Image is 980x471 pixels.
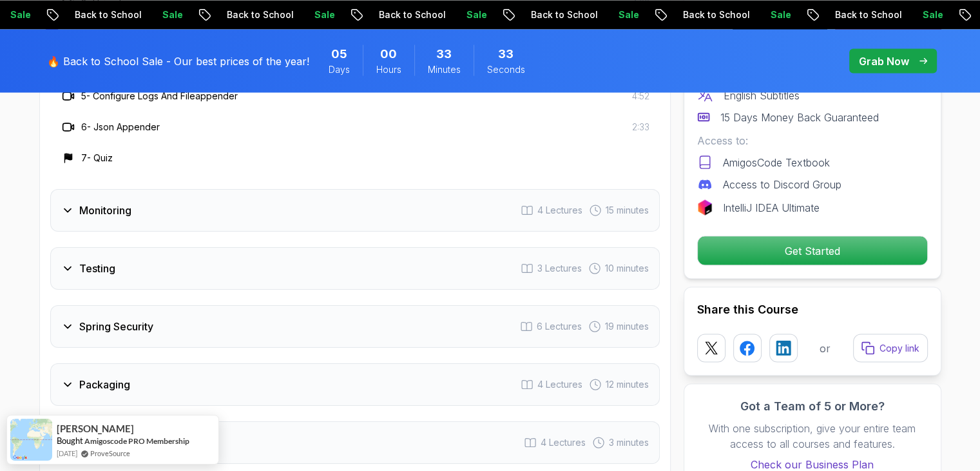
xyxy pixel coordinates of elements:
span: Days [329,63,350,75]
button: Get Started [697,235,928,265]
span: 33 Minutes [436,45,452,63]
p: AmigosCode Textbook [723,154,830,170]
p: 🔥 Back to School Sale - Our best prices of the year! [47,53,309,68]
span: 33 Seconds [498,45,514,63]
p: Grab Now [859,53,909,68]
p: Sale [456,8,497,21]
span: 0 Hours [380,45,397,63]
span: [DATE] [57,448,77,459]
h2: Share this Course [697,300,928,318]
p: Sale [152,8,193,21]
p: Back to School [216,8,304,21]
span: 4 Lectures [537,378,582,391]
span: Bought [57,436,83,446]
h3: Got a Team of 5 or More? [697,397,928,415]
p: Back to School [825,8,912,21]
p: Back to School [369,8,456,21]
img: jetbrains logo [697,199,713,215]
button: Monitoring4 Lectures 15 minutes [50,189,660,232]
button: Copy link [853,334,928,362]
p: English Subtitles [724,87,800,103]
button: Packaging4 Lectures 12 minutes [50,363,660,406]
span: 10 minutes [605,262,649,275]
span: 5 Days [331,45,347,63]
span: 19 minutes [605,320,649,333]
span: 3 minutes [609,436,649,449]
p: 15 Days Money Back Guaranteed [720,109,879,125]
h3: Testing [79,261,115,276]
p: Copy link [879,341,919,354]
img: provesource social proof notification image [10,419,52,461]
h3: Spring Security [79,319,153,334]
span: 6 Lectures [537,320,582,333]
p: Sale [760,8,802,21]
p: Back to School [64,8,152,21]
span: 2:33 [632,121,649,134]
p: Back to School [673,8,760,21]
p: Sale [608,8,649,21]
p: Access to Discord Group [723,176,841,192]
button: Spring Security6 Lectures 19 minutes [50,305,660,348]
h3: 7 - Quiz [81,152,113,165]
h3: Packaging [79,377,130,392]
button: Testing3 Lectures 10 minutes [50,247,660,290]
h3: Monitoring [79,203,131,218]
span: 4 Lectures [537,204,582,217]
span: 12 minutes [606,378,649,391]
span: Hours [376,63,401,75]
p: Access to: [697,132,928,148]
h3: 5 - Configure Logs And Fileappender [81,90,238,103]
button: Outro4 Lectures 3 minutes [50,421,660,464]
p: IntelliJ IDEA Ultimate [723,199,820,215]
p: Sale [912,8,954,21]
span: Minutes [428,63,461,75]
p: With one subscription, give your entire team access to all courses and features. [697,420,928,451]
span: 15 minutes [606,204,649,217]
span: Seconds [487,63,525,75]
a: Amigoscode PRO Membership [84,436,189,446]
h3: 6 - Json Appender [81,121,160,134]
span: 4:52 [632,90,649,103]
p: Back to School [521,8,608,21]
a: ProveSource [90,448,130,459]
span: 3 Lectures [537,262,582,275]
span: [PERSON_NAME] [57,423,134,434]
p: or [820,340,831,356]
span: 4 Lectures [541,436,586,449]
p: Sale [304,8,345,21]
p: Get Started [698,236,927,265]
